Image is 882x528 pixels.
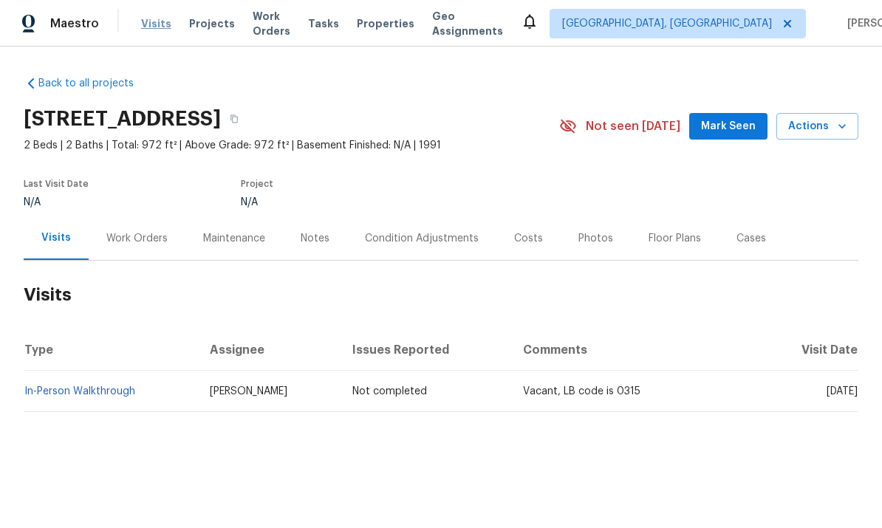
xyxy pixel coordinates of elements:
th: Assignee [198,329,341,371]
span: Vacant, LB code is 0315 [523,386,640,397]
button: Actions [776,113,858,140]
span: [GEOGRAPHIC_DATA], [GEOGRAPHIC_DATA] [562,16,772,31]
span: Not seen [DATE] [586,119,680,134]
div: Maintenance [203,231,265,246]
th: Issues Reported [341,329,510,371]
span: Geo Assignments [432,9,503,38]
span: Last Visit Date [24,179,89,188]
th: Comments [511,329,762,371]
span: Mark Seen [701,117,756,136]
span: 2 Beds | 2 Baths | Total: 972 ft² | Above Grade: 972 ft² | Basement Finished: N/A | 1991 [24,138,559,153]
div: Floor Plans [649,231,701,246]
div: Cases [736,231,766,246]
span: Projects [189,16,235,31]
h2: Visits [24,261,858,329]
span: Actions [788,117,847,136]
span: Not completed [352,386,427,397]
span: [PERSON_NAME] [210,386,287,397]
button: Copy Address [221,106,247,132]
span: Properties [357,16,414,31]
span: Visits [141,16,171,31]
div: Costs [514,231,543,246]
div: Work Orders [106,231,168,246]
span: Work Orders [253,9,290,38]
div: N/A [241,197,524,208]
div: Condition Adjustments [365,231,479,246]
button: Mark Seen [689,113,768,140]
a: Back to all projects [24,76,165,91]
span: [DATE] [827,386,858,397]
span: Tasks [308,18,339,29]
span: Project [241,179,273,188]
div: N/A [24,197,89,208]
div: Visits [41,230,71,245]
h2: [STREET_ADDRESS] [24,112,221,126]
span: Maestro [50,16,99,31]
div: Notes [301,231,329,246]
div: Photos [578,231,613,246]
th: Visit Date [762,329,858,371]
a: In-Person Walkthrough [24,386,135,397]
th: Type [24,329,198,371]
